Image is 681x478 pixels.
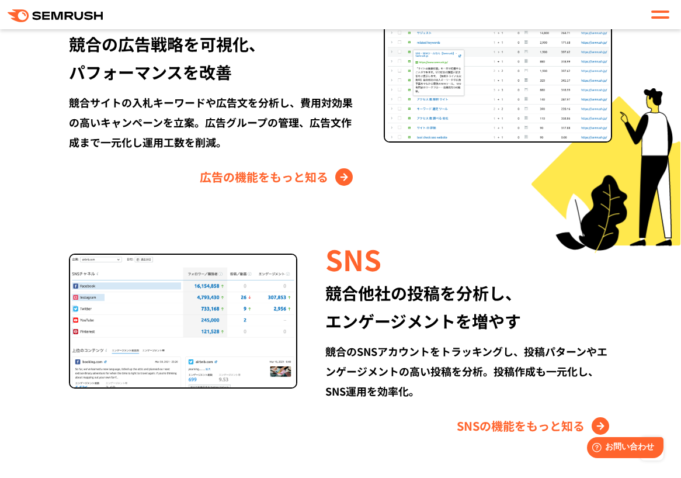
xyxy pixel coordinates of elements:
[69,30,356,86] div: 競合の広告戦略を可視化、 パフォーマンスを改善
[69,92,356,152] div: 競合サイトの入札キーワードや広告文を分析し、費用対効果の高いキャンペーンを立案。広告グループの管理、広告文作成まで一元化し運用工数を削減。
[325,279,612,335] div: 競合他社の投稿を分析し、 エンゲージメントを増やす
[457,417,612,435] a: SNSの機能をもっと知る
[577,432,668,465] iframe: Help widget launcher
[200,168,356,186] a: 広告の機能をもっと知る
[325,341,612,401] div: 競合のSNSアカウントをトラッキングし、投稿パターンやエンゲージメントの高い投稿を分析。投稿作成も一元化し、SNS運用を効率化。
[325,239,612,279] div: SNS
